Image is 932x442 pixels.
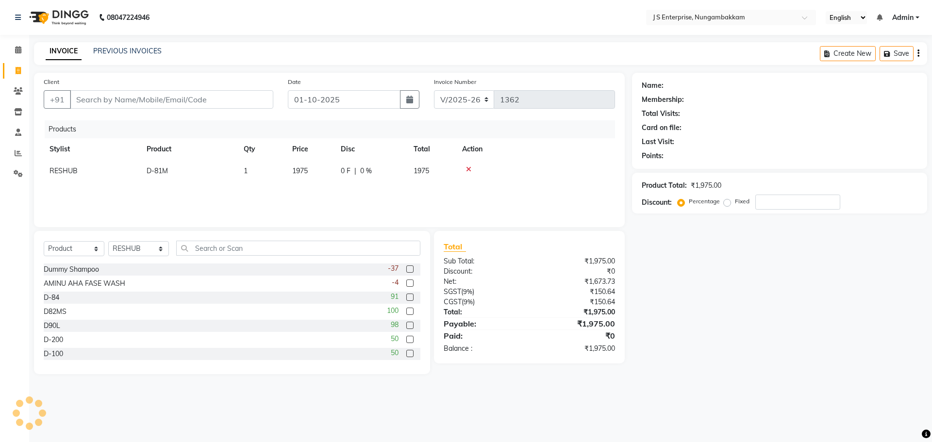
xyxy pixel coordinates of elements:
[529,287,622,297] div: ₹150.64
[642,151,664,161] div: Points:
[529,256,622,266] div: ₹1,975.00
[46,43,82,60] a: INVOICE
[408,138,456,160] th: Total
[70,90,273,109] input: Search by Name/Mobile/Email/Code
[436,277,529,287] div: Net:
[642,81,664,91] div: Name:
[529,307,622,317] div: ₹1,975.00
[44,293,59,303] div: D-84
[820,46,876,61] button: Create New
[642,109,680,119] div: Total Visits:
[892,13,914,23] span: Admin
[50,166,78,175] span: RESHUB
[642,95,684,105] div: Membership:
[444,242,466,252] span: Total
[44,307,67,317] div: D82MS
[392,278,399,288] span: -4
[335,138,408,160] th: Disc
[147,166,168,175] span: D-81M
[642,180,687,191] div: Product Total:
[436,297,529,307] div: ( )
[391,292,399,302] span: 91
[436,307,529,317] div: Total:
[880,46,914,61] button: Save
[463,288,472,295] span: 9%
[176,241,420,256] input: Search or Scan
[107,4,150,31] b: 08047224946
[44,278,125,289] div: AMINU AHA FASE WASH
[436,287,529,297] div: ( )
[141,138,238,160] th: Product
[436,344,529,354] div: Balance :
[434,78,476,86] label: Invoice Number
[288,78,301,86] label: Date
[529,277,622,287] div: ₹1,673.73
[689,197,720,206] label: Percentage
[44,264,99,275] div: Dummy Shampoo
[529,266,622,277] div: ₹0
[391,348,399,358] span: 50
[414,166,429,175] span: 1975
[436,318,529,329] div: Payable:
[388,263,399,274] span: -37
[456,138,615,160] th: Action
[529,297,622,307] div: ₹150.64
[93,47,162,55] a: PREVIOUS INVOICES
[44,321,60,331] div: D90L
[642,123,682,133] div: Card on file:
[436,330,529,342] div: Paid:
[391,320,399,330] span: 98
[44,138,141,160] th: Stylist
[735,197,749,206] label: Fixed
[464,298,473,306] span: 9%
[529,330,622,342] div: ₹0
[444,287,461,296] span: SGST
[292,166,308,175] span: 1975
[642,197,672,208] div: Discount:
[341,166,350,176] span: 0 F
[44,90,71,109] button: +91
[238,138,286,160] th: Qty
[529,318,622,329] div: ₹1,975.00
[44,78,59,86] label: Client
[444,297,462,306] span: CGST
[436,256,529,266] div: Sub Total:
[45,120,622,138] div: Products
[286,138,335,160] th: Price
[529,344,622,354] div: ₹1,975.00
[44,335,63,345] div: D-200
[360,166,372,176] span: 0 %
[642,137,674,147] div: Last Visit:
[25,4,91,31] img: logo
[244,166,248,175] span: 1
[436,266,529,277] div: Discount:
[387,306,399,316] span: 100
[354,166,356,176] span: |
[44,349,63,359] div: D-100
[391,334,399,344] span: 50
[691,180,721,191] div: ₹1,975.00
